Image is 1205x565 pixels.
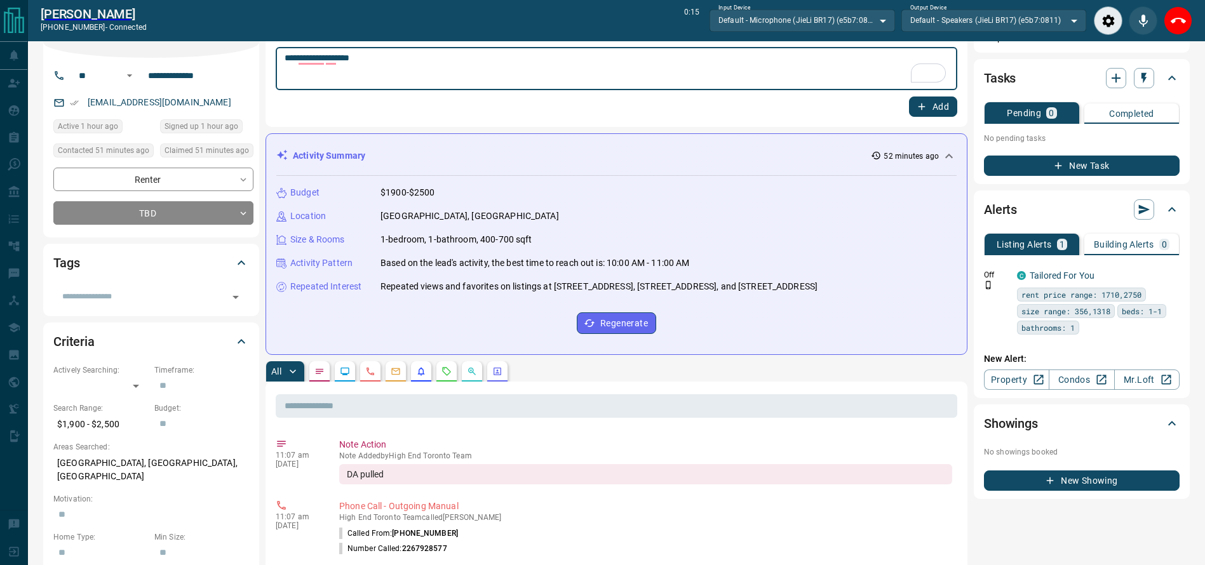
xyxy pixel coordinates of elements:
[53,326,249,357] div: Criteria
[53,331,95,352] h2: Criteria
[380,233,532,246] p: 1-bedroom, 1-bathroom, 400-700 sqft
[276,512,320,521] p: 11:07 am
[1021,305,1110,317] span: size range: 356,1318
[1094,6,1122,35] div: Audio Settings
[41,22,147,33] p: [PHONE_NUMBER] -
[984,470,1180,491] button: New Showing
[984,156,1180,176] button: New Task
[391,366,401,376] svg: Emails
[276,144,957,168] div: Activity Summary52 minutes ago
[1109,109,1154,118] p: Completed
[380,209,559,223] p: [GEOGRAPHIC_DATA], [GEOGRAPHIC_DATA]
[276,460,320,469] p: [DATE]
[984,199,1017,220] h2: Alerts
[1017,271,1026,280] div: condos.ca
[984,269,1009,281] p: Off
[53,414,148,435] p: $1,900 - $2,500
[53,493,249,505] p: Motivation:
[984,408,1180,439] div: Showings
[53,453,249,487] p: [GEOGRAPHIC_DATA], [GEOGRAPHIC_DATA], [GEOGRAPHIC_DATA]
[984,369,1049,390] a: Property
[1129,6,1157,35] div: Mute
[53,364,148,376] p: Actively Searching:
[290,256,353,270] p: Activity Pattern
[339,543,447,554] p: Number Called:
[1094,240,1154,249] p: Building Alerts
[1030,270,1094,281] a: Tailored For You
[1122,305,1162,317] span: beds: 1-1
[165,144,249,157] span: Claimed 51 minutes ago
[1049,109,1054,117] p: 0
[1162,240,1167,249] p: 0
[58,120,118,133] span: Active 1 hour ago
[53,168,253,191] div: Renter
[984,63,1180,93] div: Tasks
[339,438,952,451] p: Note Action
[984,352,1180,366] p: New Alert:
[1021,321,1075,334] span: bathrooms: 1
[53,119,154,137] div: Mon Oct 13 2025
[402,544,447,553] span: 2267928577
[1164,6,1192,35] div: End Call
[53,143,154,161] div: Mon Oct 13 2025
[339,513,952,522] p: High End Toronto Team called [PERSON_NAME]
[392,529,458,538] span: [PHONE_NUMBER]
[1114,369,1180,390] a: Mr.Loft
[339,464,952,484] div: DA pulled
[380,186,434,199] p: $1900-$2500
[1049,369,1114,390] a: Condos
[271,367,281,376] p: All
[416,366,426,376] svg: Listing Alerts
[380,256,690,270] p: Based on the lead's activity, the best time to reach out is: 10:00 AM - 11:00 AM
[160,119,253,137] div: Mon Oct 13 2025
[380,280,818,293] p: Repeated views and favorites on listings at [STREET_ADDRESS], [STREET_ADDRESS], and [STREET_ADDRESS]
[165,120,238,133] span: Signed up 1 hour ago
[984,194,1180,225] div: Alerts
[577,312,656,334] button: Regenerate
[122,68,137,83] button: Open
[53,531,148,543] p: Home Type:
[984,281,993,289] svg: Push Notification Only
[290,280,361,293] p: Repeated Interest
[227,288,245,306] button: Open
[997,240,1052,249] p: Listing Alerts
[53,201,253,225] div: TBD
[53,248,249,278] div: Tags
[293,149,365,163] p: Activity Summary
[339,500,952,513] p: Phone Call - Outgoing Manual
[984,68,1016,88] h2: Tasks
[154,402,249,414] p: Budget:
[1060,240,1065,249] p: 1
[53,441,249,453] p: Areas Searched:
[910,4,946,12] label: Output Device
[339,451,952,460] p: Note Added by High End Toronto Team
[70,98,79,107] svg: Email Verified
[160,143,253,161] div: Mon Oct 13 2025
[285,53,948,85] textarea: To enrich screen reader interactions, please activate Accessibility in Grammarly extension settings
[290,186,320,199] p: Budget
[710,10,894,31] div: Default - Microphone (JieLi BR17) (e5b7:0811)
[53,402,148,414] p: Search Range:
[41,6,147,22] a: [PERSON_NAME]
[109,23,147,32] span: connected
[884,150,939,162] p: 52 minutes ago
[340,366,350,376] svg: Lead Browsing Activity
[290,209,326,223] p: Location
[984,413,1038,434] h2: Showings
[684,6,699,35] p: 0:15
[901,10,1086,31] div: Default - Speakers (JieLi BR17) (e5b7:0811)
[339,528,458,539] p: Called From:
[290,233,345,246] p: Size & Rooms
[365,366,375,376] svg: Calls
[492,366,502,376] svg: Agent Actions
[154,364,249,376] p: Timeframe:
[718,4,751,12] label: Input Device
[58,144,149,157] span: Contacted 51 minutes ago
[88,97,231,107] a: [EMAIL_ADDRESS][DOMAIN_NAME]
[314,366,325,376] svg: Notes
[1007,109,1041,117] p: Pending
[467,366,477,376] svg: Opportunities
[1021,288,1141,301] span: rent price range: 1710,2750
[154,531,249,543] p: Min Size:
